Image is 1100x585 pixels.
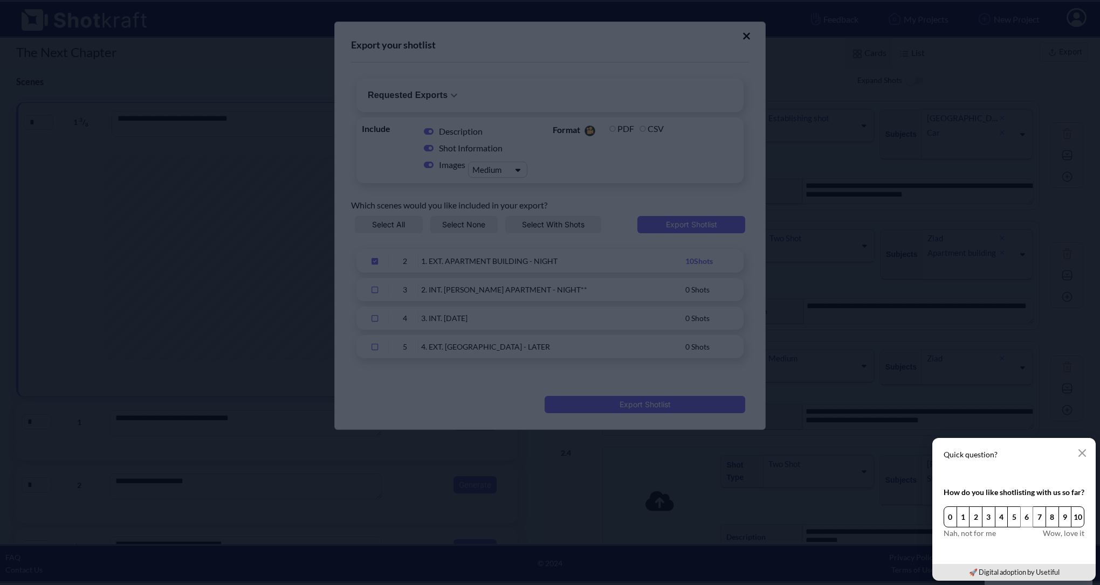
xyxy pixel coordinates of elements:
button: 8 [1046,506,1059,527]
button: 1 [957,506,970,527]
button: 9 [1058,506,1072,527]
button: 4 [995,506,1008,527]
div: Online [8,9,100,17]
button: 10 [1071,506,1084,527]
button: 2 [969,506,982,527]
a: 🚀 Digital adoption by Usetiful [969,568,1060,576]
button: 6 [1020,506,1034,527]
span: Nah, not for me [944,527,996,539]
button: 5 [1007,506,1021,527]
div: How do you like shotlisting with us so far? [944,486,1084,498]
button: 0 [944,506,957,527]
p: Quick question? [944,449,1084,460]
span: Wow, love it [1043,527,1084,539]
button: 7 [1033,506,1046,527]
button: 3 [982,506,995,527]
